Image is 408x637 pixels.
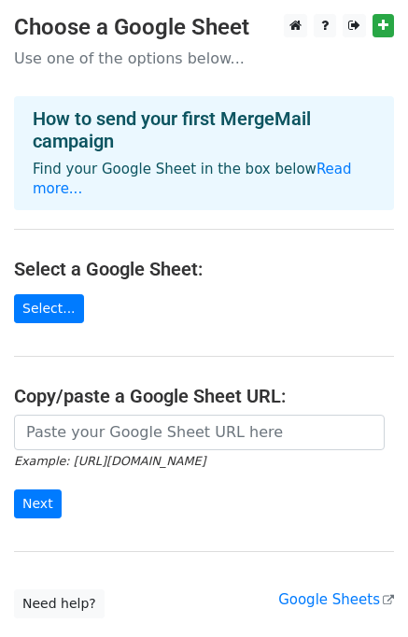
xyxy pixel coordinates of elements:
h4: How to send your first MergeMail campaign [33,107,375,152]
a: Read more... [33,161,352,197]
h3: Choose a Google Sheet [14,14,394,41]
h4: Select a Google Sheet: [14,258,394,280]
h4: Copy/paste a Google Sheet URL: [14,385,394,407]
input: Paste your Google Sheet URL here [14,415,385,450]
a: Select... [14,294,84,323]
p: Find your Google Sheet in the box below [33,160,375,199]
p: Use one of the options below... [14,49,394,68]
input: Next [14,489,62,518]
small: Example: [URL][DOMAIN_NAME] [14,454,205,468]
a: Need help? [14,589,105,618]
a: Google Sheets [278,591,394,608]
